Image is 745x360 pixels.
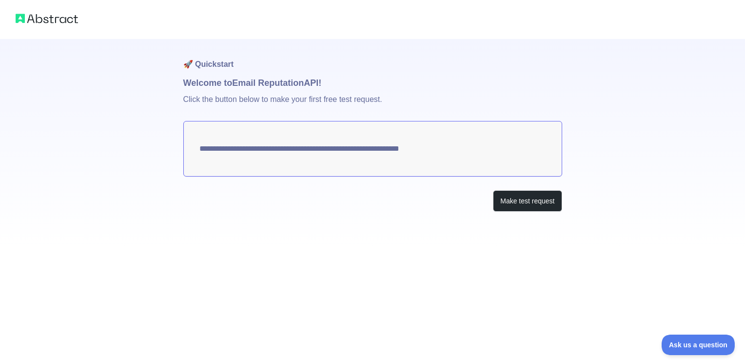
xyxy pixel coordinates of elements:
[662,335,735,355] iframe: Toggle Customer Support
[183,76,562,90] h1: Welcome to Email Reputation API!
[183,90,562,121] p: Click the button below to make your first free test request.
[493,190,562,212] button: Make test request
[16,12,78,25] img: Abstract logo
[183,39,562,76] h1: 🚀 Quickstart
